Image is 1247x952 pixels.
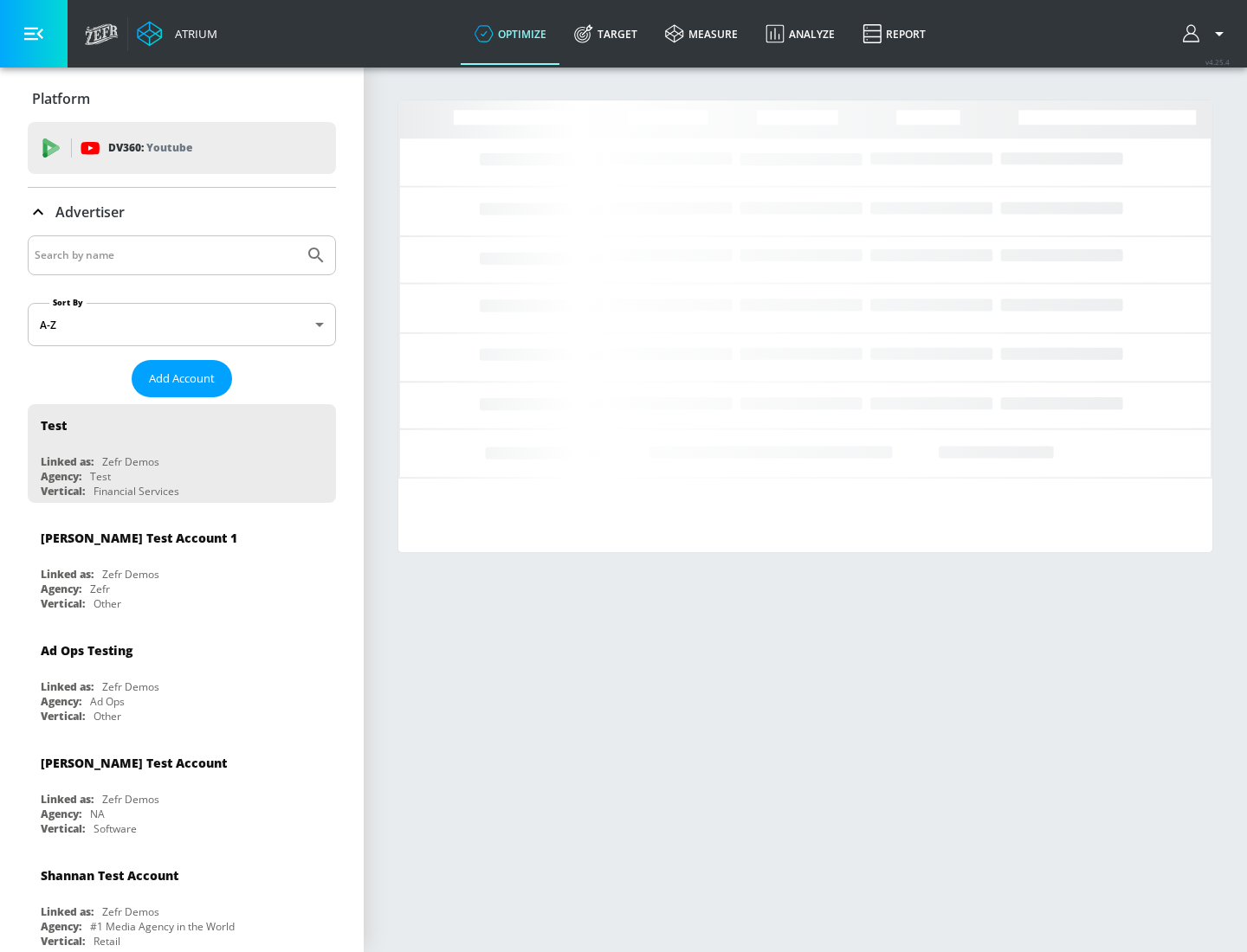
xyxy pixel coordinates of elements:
[28,742,336,840] div: [PERSON_NAME] Test AccountLinked as:Zefr DemosAgency:NAVertical:Software
[560,3,651,65] a: Target
[149,369,215,389] span: Add Account
[41,821,85,836] div: Vertical:
[41,582,81,596] div: Agency:
[90,807,105,821] div: NA
[752,3,849,65] a: Analyze
[41,567,94,582] div: Linked as:
[41,755,227,771] div: [PERSON_NAME] Test Account
[94,709,121,724] div: Other
[41,417,67,434] div: Test
[102,454,159,469] div: Zefr Demos
[41,484,85,499] div: Vertical:
[41,596,85,611] div: Vertical:
[28,188,336,236] div: Advertiser
[651,3,752,65] a: measure
[41,469,81,484] div: Agency:
[849,3,940,65] a: Report
[146,138,192,157] p: Youtube
[94,934,120,949] div: Retail
[41,530,237,546] div: [PERSON_NAME] Test Account 1
[28,404,336,503] div: TestLinked as:Zefr DemosAgency:TestVertical:Financial Services
[28,629,336,728] div: Ad Ops TestingLinked as:Zefr DemosAgency:Ad OpsVertical:Other
[102,679,159,694] div: Zefr Demos
[55,203,125,222] p: Advertiser
[41,792,94,807] div: Linked as:
[90,582,110,596] div: Zefr
[94,484,179,499] div: Financial Services
[90,919,235,934] div: #1 Media Agency in the World
[35,244,297,267] input: Search by name
[132,360,232,397] button: Add Account
[28,517,336,615] div: [PERSON_NAME] Test Account 1Linked as:Zefr DemosAgency:ZefrVertical:Other
[41,867,178,884] div: Shannan Test Account
[1205,57,1230,67] span: v 4.25.4
[41,709,85,724] div: Vertical:
[137,21,217,47] a: Atrium
[94,596,121,611] div: Other
[461,3,560,65] a: optimize
[41,904,94,919] div: Linked as:
[28,74,336,123] div: Platform
[108,138,192,158] p: DV360:
[28,303,336,346] div: A-Z
[102,567,159,582] div: Zefr Demos
[41,807,81,821] div: Agency:
[32,89,90,108] p: Platform
[41,919,81,934] div: Agency:
[90,694,125,709] div: Ad Ops
[41,934,85,949] div: Vertical:
[41,694,81,709] div: Agency:
[28,122,336,174] div: DV360: Youtube
[168,26,217,42] div: Atrium
[94,821,137,836] div: Software
[102,792,159,807] div: Zefr Demos
[41,454,94,469] div: Linked as:
[90,469,111,484] div: Test
[49,297,87,308] label: Sort By
[41,679,94,694] div: Linked as:
[41,642,132,659] div: Ad Ops Testing
[102,904,159,919] div: Zefr Demos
